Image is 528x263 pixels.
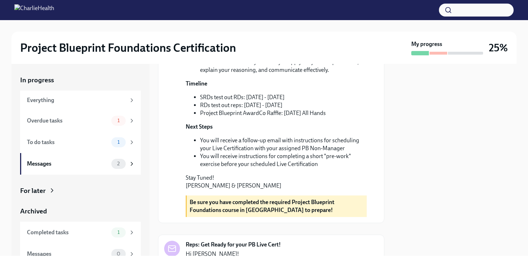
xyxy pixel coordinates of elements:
[27,138,108,146] div: To do tasks
[200,152,367,168] li: You will receive instructions for completing a short "pre-work" exercise before your scheduled Li...
[411,40,442,48] strong: My progress
[20,153,141,175] a: Messages2
[20,222,141,243] a: Completed tasks1
[20,186,46,195] div: For later
[489,41,508,54] h3: 25%
[27,229,108,236] div: Completed tasks
[200,109,367,117] li: Project Blueprint AwardCo Raffle: [DATE] All Hands
[200,101,367,109] li: RDs test out reps: [DATE] - [DATE]
[27,117,108,125] div: Overdue tasks
[20,186,141,195] a: For later
[113,118,124,123] span: 1
[20,91,141,110] a: Everything
[190,199,334,213] strong: Be sure you have completed the required Project Blueprint Foundations course in [GEOGRAPHIC_DATA]...
[113,161,124,166] span: 2
[186,241,281,249] strong: Reps: Get Ready for your PB Live Cert!
[113,230,124,235] span: 1
[14,4,54,16] img: CharlieHealth
[200,137,367,152] li: You will receive a follow-up email with instructions for scheduling your Live Certification with ...
[27,250,108,258] div: Messages
[186,174,367,190] p: Stay Tuned! [PERSON_NAME] & [PERSON_NAME]
[186,250,364,258] p: Hi [PERSON_NAME]!
[200,93,367,101] li: SRDs test out RDs: [DATE] - [DATE]
[20,110,141,131] a: Overdue tasks1
[27,96,126,104] div: Everything
[20,207,141,216] a: Archived
[113,139,124,145] span: 1
[20,75,141,85] a: In progress
[112,251,125,257] span: 0
[200,58,367,74] li: You’ll be evaluated on your ability to apply Project Blueprint skills, explain your reasoning, an...
[20,41,236,55] h2: Project Blueprint Foundations Certification
[186,123,213,130] strong: Next Steps
[186,80,207,87] strong: Timeline
[27,160,108,168] div: Messages
[20,131,141,153] a: To do tasks1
